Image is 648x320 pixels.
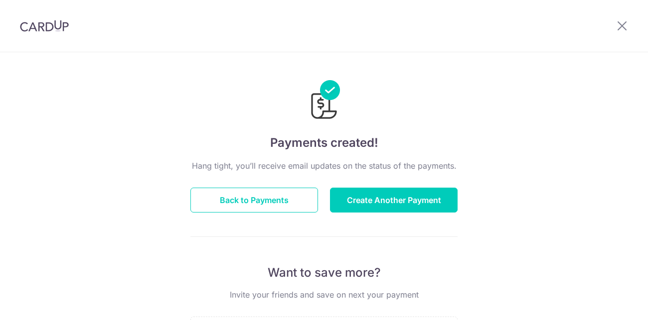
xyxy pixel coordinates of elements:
button: Create Another Payment [330,188,458,213]
iframe: Opens a widget where you can find more information [585,290,638,315]
p: Invite your friends and save on next your payment [190,289,458,301]
img: CardUp [20,20,69,32]
p: Want to save more? [190,265,458,281]
h4: Payments created! [190,134,458,152]
img: Payments [308,80,340,122]
button: Back to Payments [190,188,318,213]
p: Hang tight, you’ll receive email updates on the status of the payments. [190,160,458,172]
